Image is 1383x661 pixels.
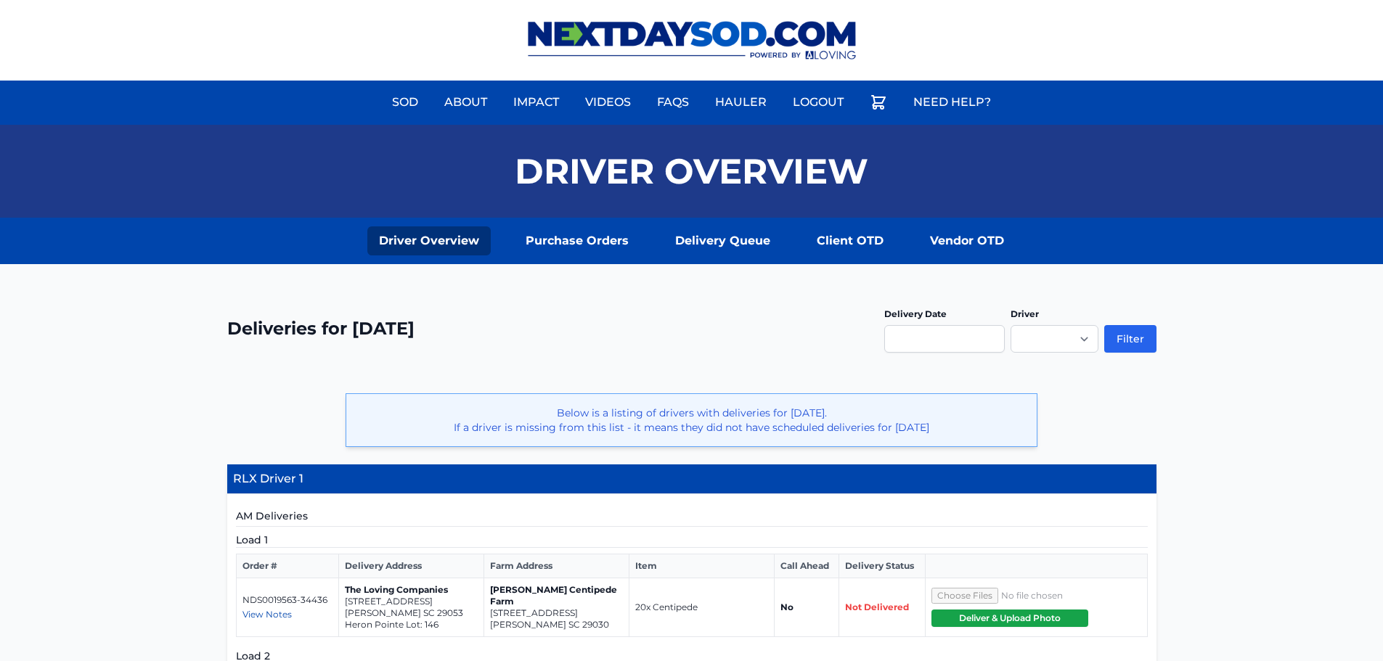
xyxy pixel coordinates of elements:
[345,607,478,619] p: [PERSON_NAME] SC 29053
[706,85,775,120] a: Hauler
[784,85,852,120] a: Logout
[383,85,427,120] a: Sod
[884,308,947,319] label: Delivery Date
[918,226,1016,255] a: Vendor OTD
[242,594,333,606] p: NDS0019563-34436
[648,85,698,120] a: FAQs
[227,317,415,340] h2: Deliveries for [DATE]
[358,406,1025,435] p: Below is a listing of drivers with deliveries for [DATE]. If a driver is missing from this list -...
[780,602,794,612] strong: No
[515,154,868,189] h1: Driver Overview
[629,554,775,578] th: Item
[345,596,478,607] p: [STREET_ADDRESS]
[490,584,623,607] p: [PERSON_NAME] Centipede Farm
[339,554,484,578] th: Delivery Address
[345,619,478,631] p: Heron Pointe Lot: 146
[490,619,623,631] p: [PERSON_NAME] SC 29030
[227,464,1156,494] h4: RLX Driver 1
[905,85,1000,120] a: Need Help?
[345,584,478,596] p: The Loving Companies
[931,609,1089,627] button: Deliver & Upload Photo
[805,226,895,255] a: Client OTD
[1011,308,1039,319] label: Driver
[367,226,491,255] a: Driver Overview
[629,578,775,637] td: 20x Centipede
[514,226,640,255] a: Purchase Orders
[775,554,839,578] th: Call Ahead
[839,554,926,578] th: Delivery Status
[484,554,629,578] th: Farm Address
[845,602,909,612] span: Not Delivered
[242,609,292,620] span: View Notes
[236,509,1148,527] h5: AM Deliveries
[664,226,782,255] a: Delivery Queue
[490,607,623,619] p: [STREET_ADDRESS]
[576,85,640,120] a: Videos
[436,85,496,120] a: About
[236,533,1148,548] h5: Load 1
[505,85,568,120] a: Impact
[236,554,339,578] th: Order #
[1104,325,1156,353] button: Filter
